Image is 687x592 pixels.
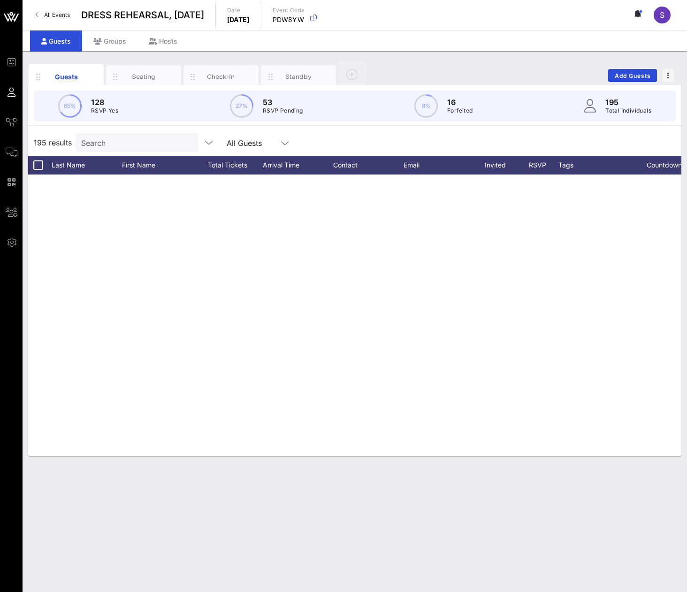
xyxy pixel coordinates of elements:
span: S [660,10,664,20]
p: Date [227,6,250,15]
p: Total Individuals [605,106,651,115]
div: Check-In [200,72,242,81]
p: 128 [91,97,118,108]
p: PDW8YW [273,15,305,24]
div: Groups [82,30,137,52]
p: [DATE] [227,15,250,24]
div: Arrival Time [263,156,333,175]
div: RSVP [526,156,558,175]
div: Total Tickets [192,156,263,175]
p: RSVP Pending [263,106,303,115]
div: Guests [30,30,82,52]
div: Seating [123,72,165,81]
p: 195 [605,97,651,108]
p: Forfeited [447,106,473,115]
div: Standby [278,72,320,81]
div: Hosts [137,30,189,52]
div: All Guests [221,133,296,152]
p: Event Code [273,6,305,15]
span: Add Guests [614,72,651,79]
div: Tags [558,156,638,175]
div: Guests [46,72,87,82]
div: Last Name [52,156,122,175]
p: RSVP Yes [91,106,118,115]
div: S [654,7,671,23]
div: Email [404,156,474,175]
div: First Name [122,156,192,175]
span: All Events [44,11,70,18]
div: All Guests [227,139,262,147]
div: Invited [474,156,526,175]
a: All Events [30,8,76,23]
p: 53 [263,97,303,108]
span: DRESS REHEARSAL, [DATE] [81,8,204,22]
button: Add Guests [608,69,657,82]
span: 195 results [34,137,72,148]
div: Contact [333,156,404,175]
p: 16 [447,97,473,108]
